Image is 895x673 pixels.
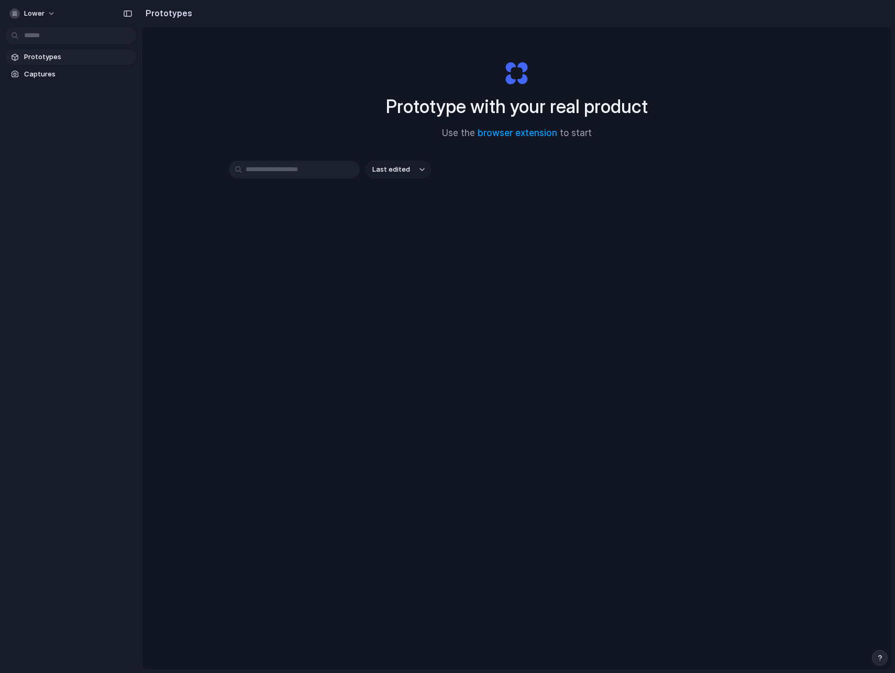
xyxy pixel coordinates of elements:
span: Use the to start [442,127,592,140]
h1: Prototype with your real product [386,93,648,120]
a: Captures [5,66,136,82]
span: Captures [24,69,132,80]
button: Last edited [366,161,431,178]
a: browser extension [478,128,557,138]
a: Prototypes [5,49,136,65]
span: Prototypes [24,52,132,62]
span: Lower [24,8,45,19]
span: Last edited [372,164,410,175]
button: Lower [5,5,61,22]
h2: Prototypes [141,7,192,19]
